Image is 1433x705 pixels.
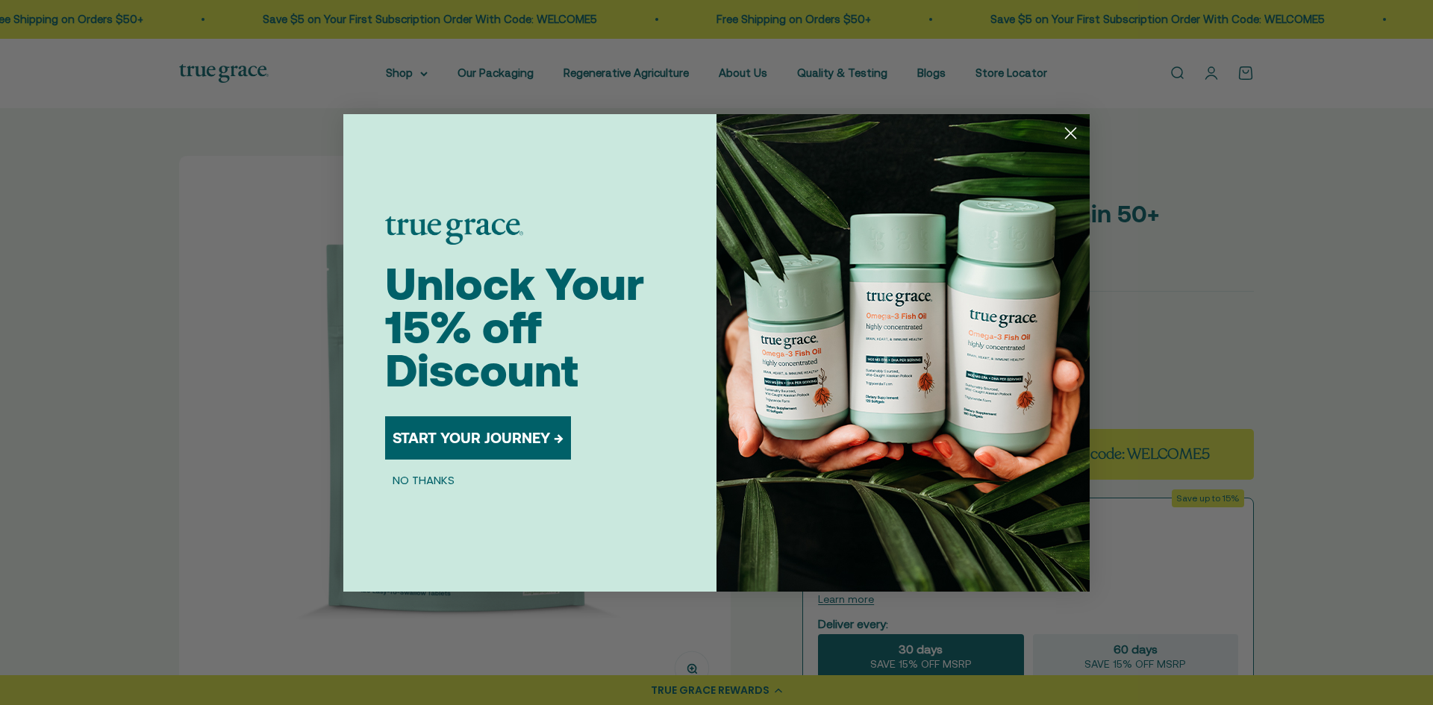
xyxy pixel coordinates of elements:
[385,258,644,396] span: Unlock Your 15% off Discount
[1058,120,1084,146] button: Close dialog
[385,416,571,460] button: START YOUR JOURNEY →
[385,216,523,245] img: logo placeholder
[385,471,462,489] button: NO THANKS
[716,114,1090,592] img: 098727d5-50f8-4f9b-9554-844bb8da1403.jpeg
